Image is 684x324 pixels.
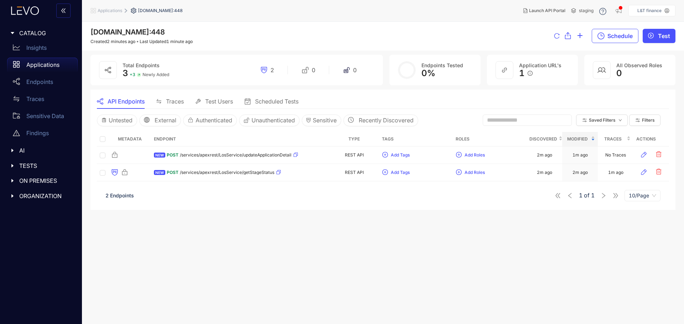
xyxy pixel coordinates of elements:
[456,149,485,161] button: plus-circleAdd Roles
[579,192,582,198] span: 1
[131,8,138,14] span: setting
[7,126,78,143] a: Findings
[109,117,133,123] span: Untested
[332,170,376,175] div: REST API
[4,158,78,173] div: TESTS
[7,92,78,109] a: Traces
[19,163,72,169] span: TESTS
[167,170,178,175] span: POST
[108,132,151,147] th: Metadata
[4,26,78,41] div: CATALOG
[456,167,485,178] button: plus-circleAdd Roles
[465,170,485,175] span: Add Roles
[10,31,15,36] span: caret-right
[167,153,178,158] span: POST
[180,170,274,175] span: /services/apexrest/LosService/getStageStatus
[4,173,78,188] div: ON PREMISES
[502,67,507,73] span: link
[26,130,49,136] p: Findings
[19,30,72,36] span: CATALOG
[7,75,78,92] a: Endpoints
[19,193,72,199] span: ORGANIZATION
[255,98,299,105] span: Scheduled Tests
[155,117,176,123] span: External
[421,62,463,68] span: Endpoints Tested
[633,132,669,147] th: Actions
[648,33,654,39] span: play-circle
[629,190,656,201] span: 10/Page
[108,98,145,105] span: API Endpoints
[391,170,410,175] span: Add Tags
[4,143,78,158] div: AI
[527,132,562,147] th: Discovered
[577,32,583,40] span: plus
[123,62,160,68] span: Total Endpoints
[379,132,453,147] th: Tags
[156,99,162,104] span: swap
[4,188,78,203] div: ORGANIZATION
[391,153,410,158] span: Add Tags
[592,29,638,43] button: Schedule
[329,132,379,147] th: Type
[382,149,410,161] button: plus-circleAdd Tags
[139,115,181,126] button: globalExternal
[10,148,15,153] span: caret-right
[607,33,633,39] span: Schedule
[519,62,561,68] span: Application URL's
[591,192,595,198] span: 1
[576,115,628,126] button: Saved Filtersdown
[348,117,354,123] span: clock-circle
[421,68,435,78] span: 0 %
[528,71,533,76] span: info-circle
[130,72,135,77] span: + 3
[579,8,594,13] span: staging
[166,98,184,105] span: Traces
[154,153,165,158] span: NEW
[579,192,595,198] span: of
[312,67,315,73] span: 0
[605,153,626,158] div: No Traces
[13,129,20,137] span: warning
[456,152,462,158] span: plus-circle
[7,41,78,58] a: Insights
[572,170,588,175] div: 2m ago
[572,153,588,158] div: 1m ago
[26,44,47,51] p: Insights
[313,117,337,123] span: Sensitive
[382,167,410,178] button: plus-circleAdd Tags
[565,135,590,143] span: Modified
[10,193,15,198] span: caret-right
[598,132,633,147] th: Traces
[10,178,15,183] span: caret-right
[142,72,169,77] span: Newly Added
[56,4,71,18] button: double-left
[7,109,78,126] a: Sensitive Data
[529,135,557,143] span: Discovered
[608,170,623,175] div: 1m ago
[554,29,560,43] button: reload
[19,147,72,154] span: AI
[518,5,571,16] button: Launch API Portal
[90,39,193,44] div: Created 2 minutes ago Last Updated 1 minute ago
[382,169,388,176] span: plus-circle
[205,98,233,105] span: Test Users
[382,152,388,158] span: plus-circle
[637,8,662,13] p: L&T finance
[353,67,357,73] span: 0
[359,117,414,123] span: Recently Discovered
[26,62,59,68] p: Applications
[589,118,616,123] span: Saved Filters
[90,28,165,36] span: [DOMAIN_NAME]:448
[7,58,78,75] a: Applications
[97,115,137,126] button: Untested
[643,29,675,43] button: play-circleTest
[456,169,462,176] span: plus-circle
[537,170,552,175] div: 2m ago
[196,117,232,123] span: Authenticated
[26,96,44,102] p: Traces
[180,153,291,158] span: /services/apexrest/LosService/updateApplicationDetail
[618,118,622,122] span: down
[616,62,662,68] span: All Observed Roles
[302,115,341,126] button: Sensitive
[642,118,655,123] span: Filters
